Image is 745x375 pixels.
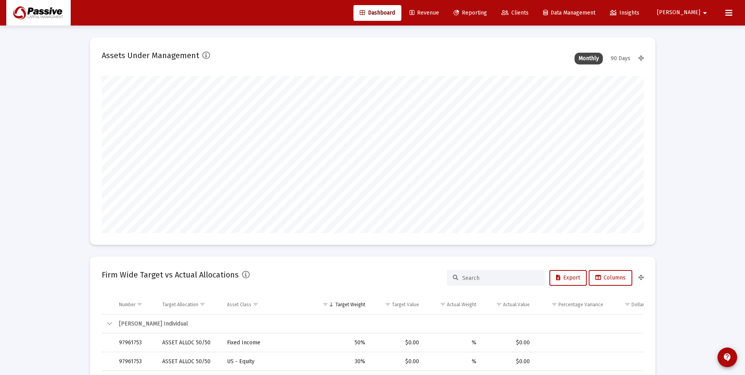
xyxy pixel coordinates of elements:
span: Show filter options for column 'Target Value' [385,301,391,307]
div: $0.00 [376,339,419,347]
div: % [430,358,476,366]
img: Dashboard [12,5,65,21]
span: Show filter options for column 'Asset Class' [253,301,258,307]
span: Clients [502,9,529,16]
td: Column Asset Class [221,295,314,314]
span: Columns [595,274,626,281]
span: Revenue [410,9,439,16]
span: Show filter options for column 'Target Weight' [322,301,328,307]
div: Actual Weight [447,301,476,308]
span: Insights [610,9,639,16]
span: Show filter options for column 'Dollar Variance' [624,301,630,307]
div: $0.00 [487,358,530,366]
a: Revenue [403,5,445,21]
div: 50% [319,339,365,347]
td: Collapse [102,314,113,333]
td: US - Equity [221,352,314,371]
span: Show filter options for column 'Actual Weight' [440,301,446,307]
span: Show filter options for column 'Percentage Variance' [551,301,557,307]
td: Column Target Allocation [157,295,222,314]
mat-icon: arrow_drop_down [700,5,710,21]
h2: Firm Wide Target vs Actual Allocations [102,268,239,281]
button: Columns [589,270,632,286]
div: Monthly [575,53,603,64]
div: Number [119,301,135,308]
div: $0.00 [376,358,419,366]
a: Reporting [447,5,493,21]
td: Column Target Weight [314,295,371,314]
a: Dashboard [353,5,401,21]
div: Target Allocation [162,301,198,308]
td: Column Dollar Variance [609,295,671,314]
td: ASSET ALLOC 50/50 [157,352,222,371]
button: Export [549,270,587,286]
span: Reporting [454,9,487,16]
span: Show filter options for column 'Target Allocation' [200,301,205,307]
a: Data Management [537,5,602,21]
mat-icon: contact_support [723,353,732,362]
div: Target Value [392,301,419,308]
span: Dashboard [360,9,395,16]
button: [PERSON_NAME] [648,5,719,20]
div: 30% [319,358,365,366]
td: 97961753 [113,352,157,371]
div: % [430,339,476,347]
div: Percentage Variance [558,301,603,308]
input: Search [462,275,539,281]
span: Show filter options for column 'Number' [137,301,143,307]
td: Column Number [113,295,157,314]
td: ASSET ALLOC 50/50 [157,333,222,352]
span: Data Management [543,9,595,16]
td: Column Actual Value [482,295,536,314]
td: Column Target Value [371,295,424,314]
div: $0.00 [614,339,664,347]
a: Insights [604,5,646,21]
td: 97961753 [113,333,157,352]
td: Fixed Income [221,333,314,352]
div: Asset Class [227,301,251,308]
span: Show filter options for column 'Actual Value' [496,301,502,307]
div: Actual Value [503,301,530,308]
div: 90 Days [607,53,634,64]
td: Column Actual Weight [425,295,482,314]
td: Column Percentage Variance [535,295,608,314]
div: [PERSON_NAME] Individual [119,320,664,328]
span: [PERSON_NAME] [657,9,700,16]
div: $0.00 [614,358,664,366]
a: Clients [495,5,535,21]
div: $0.00 [487,339,530,347]
div: Target Weight [335,301,365,308]
span: Export [556,274,580,281]
h2: Assets Under Management [102,49,199,62]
